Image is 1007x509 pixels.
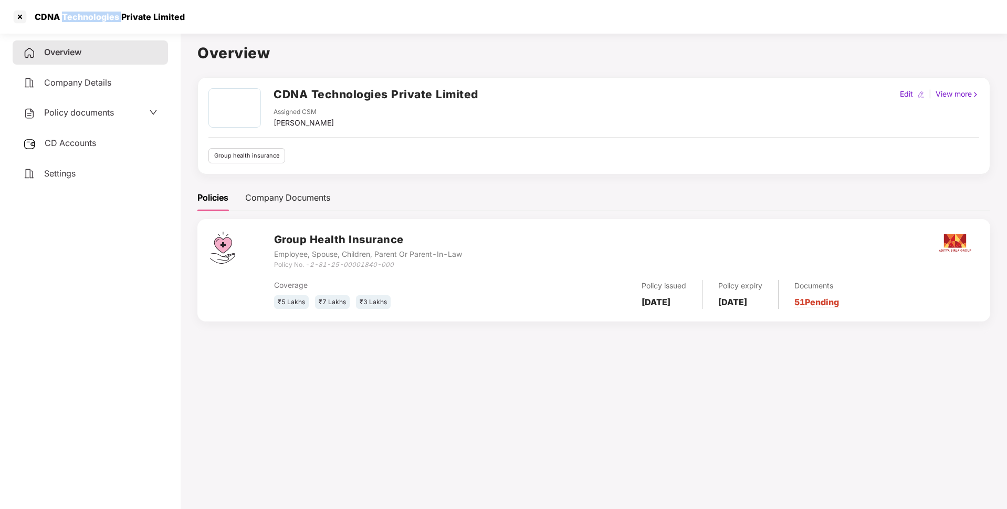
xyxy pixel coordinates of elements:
div: Edit [898,88,915,100]
div: Policy expiry [718,280,762,292]
div: Policy issued [642,280,686,292]
h2: CDNA Technologies Private Limited [274,86,478,103]
div: Coverage [274,279,509,291]
div: [PERSON_NAME] [274,117,334,129]
span: Overview [44,47,81,57]
img: svg+xml;base64,PHN2ZyB4bWxucz0iaHR0cDovL3d3dy53My5vcmcvMjAwMC9zdmciIHdpZHRoPSIyNCIgaGVpZ2h0PSIyNC... [23,168,36,180]
span: Settings [44,168,76,179]
div: Company Documents [245,191,330,204]
div: ₹5 Lakhs [274,295,309,309]
div: Policies [197,191,228,204]
div: Policy No. - [274,260,462,270]
i: 2-81-25-00001840-000 [310,261,394,268]
div: ₹7 Lakhs [315,295,350,309]
span: CD Accounts [45,138,96,148]
h1: Overview [197,41,990,65]
h3: Group Health Insurance [274,232,462,248]
div: Documents [794,280,839,292]
a: 51 Pending [794,297,839,307]
div: Employee, Spouse, Children, Parent Or Parent-In-Law [274,248,462,260]
div: Assigned CSM [274,107,334,117]
b: [DATE] [718,297,747,307]
span: Policy documents [44,107,114,118]
img: svg+xml;base64,PHN2ZyB3aWR0aD0iMjUiIGhlaWdodD0iMjQiIHZpZXdCb3g9IjAgMCAyNSAyNCIgZmlsbD0ibm9uZSIgeG... [23,138,36,150]
img: svg+xml;base64,PHN2ZyB4bWxucz0iaHR0cDovL3d3dy53My5vcmcvMjAwMC9zdmciIHdpZHRoPSIyNCIgaGVpZ2h0PSIyNC... [23,47,36,59]
div: CDNA Technologies Private Limited [28,12,185,22]
img: aditya.png [937,224,973,261]
div: Group health insurance [208,148,285,163]
img: svg+xml;base64,PHN2ZyB4bWxucz0iaHR0cDovL3d3dy53My5vcmcvMjAwMC9zdmciIHdpZHRoPSI0Ny43MTQiIGhlaWdodD... [210,232,235,264]
span: down [149,108,158,117]
img: editIcon [917,91,925,98]
img: svg+xml;base64,PHN2ZyB4bWxucz0iaHR0cDovL3d3dy53My5vcmcvMjAwMC9zdmciIHdpZHRoPSIyNCIgaGVpZ2h0PSIyNC... [23,107,36,120]
div: ₹3 Lakhs [356,295,391,309]
div: View more [933,88,981,100]
b: [DATE] [642,297,670,307]
div: | [927,88,933,100]
span: Company Details [44,77,111,88]
img: svg+xml;base64,PHN2ZyB4bWxucz0iaHR0cDovL3d3dy53My5vcmcvMjAwMC9zdmciIHdpZHRoPSIyNCIgaGVpZ2h0PSIyNC... [23,77,36,89]
img: rightIcon [972,91,979,98]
